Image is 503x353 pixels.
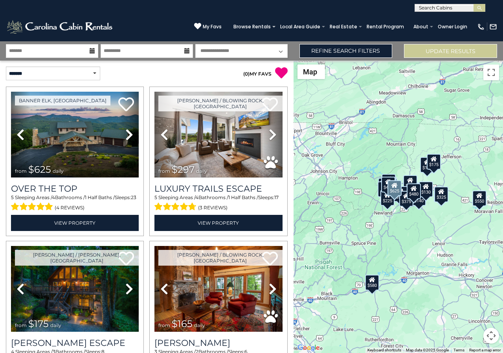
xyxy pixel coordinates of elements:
[203,23,222,30] span: My Favs
[381,190,395,206] div: $225
[276,21,324,32] a: Local Area Guide
[11,246,139,332] img: thumbnail_168627805.jpeg
[434,21,471,32] a: Owner Login
[53,168,64,174] span: daily
[477,23,485,31] img: phone-regular-white.png
[50,322,61,328] span: daily
[15,322,27,328] span: from
[367,347,401,353] button: Keyboard shortcuts
[194,322,205,328] span: daily
[154,194,282,213] div: Sleeping Areas / Bathrooms / Sleeps:
[228,194,258,200] span: 1 Half Baths /
[406,348,449,352] span: Map data ©2025 Google
[229,21,275,32] a: Browse Rentals
[158,96,282,111] a: [PERSON_NAME] / Blowing Rock, [GEOGRAPHIC_DATA]
[154,338,282,348] h3: Azalea Hill
[196,168,207,174] span: daily
[409,21,432,32] a: About
[419,181,433,197] div: $130
[378,181,392,197] div: $230
[15,96,110,105] a: Banner Elk, [GEOGRAPHIC_DATA]
[131,194,136,200] span: 23
[483,65,499,80] button: Toggle fullscreen view
[11,194,14,200] span: 5
[11,338,139,348] a: [PERSON_NAME] Escape
[172,164,195,175] span: $297
[420,157,434,173] div: $175
[387,180,402,196] div: $625
[299,44,393,58] a: Refine Search Filters
[404,44,497,58] button: Update Results
[326,21,361,32] a: Real Estate
[195,194,198,200] span: 4
[403,175,417,191] div: $349
[55,203,84,213] span: (4 reviews)
[6,19,115,35] img: White-1-2.png
[15,168,27,174] span: from
[483,328,499,344] button: Map camera controls
[243,71,250,77] span: ( )
[407,183,421,199] div: $480
[243,71,272,77] a: (0)MY FAVS
[472,190,486,206] div: $550
[453,348,464,352] a: Terms (opens in new tab)
[11,92,139,177] img: thumbnail_167153549.jpeg
[11,338,139,348] h3: Todd Escape
[85,194,115,200] span: 1 Half Baths /
[154,183,282,194] a: Luxury Trails Escape
[382,174,396,189] div: $125
[427,153,441,169] div: $175
[296,343,321,353] a: Open this area in Google Maps (opens a new window)
[194,22,222,31] a: My Favs
[303,68,317,76] span: Map
[412,190,426,205] div: $140
[245,71,248,77] span: 0
[381,176,395,192] div: $425
[469,348,501,352] a: Report a map error
[11,194,139,213] div: Sleeping Areas / Bathrooms / Sleeps:
[274,194,279,200] span: 17
[365,274,380,290] div: $580
[489,23,497,31] img: mail-regular-white.png
[198,203,228,213] span: (3 reviews)
[172,318,193,329] span: $165
[15,250,139,266] a: [PERSON_NAME] / [PERSON_NAME], [GEOGRAPHIC_DATA]
[297,65,325,79] button: Change map style
[363,21,408,32] a: Rental Program
[158,322,170,328] span: from
[154,246,282,332] img: thumbnail_163277858.jpeg
[11,215,139,231] a: View Property
[154,215,282,231] a: View Property
[28,318,49,329] span: $175
[154,338,282,348] a: [PERSON_NAME]
[154,92,282,177] img: thumbnail_168695581.jpeg
[154,194,157,200] span: 5
[158,168,170,174] span: from
[118,96,134,113] a: Add to favorites
[296,343,321,353] img: Google
[11,183,139,194] a: Over The Top
[52,194,55,200] span: 4
[158,250,282,266] a: [PERSON_NAME] / Blowing Rock, [GEOGRAPHIC_DATA]
[434,187,448,202] div: $325
[400,190,414,206] div: $375
[28,164,51,175] span: $625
